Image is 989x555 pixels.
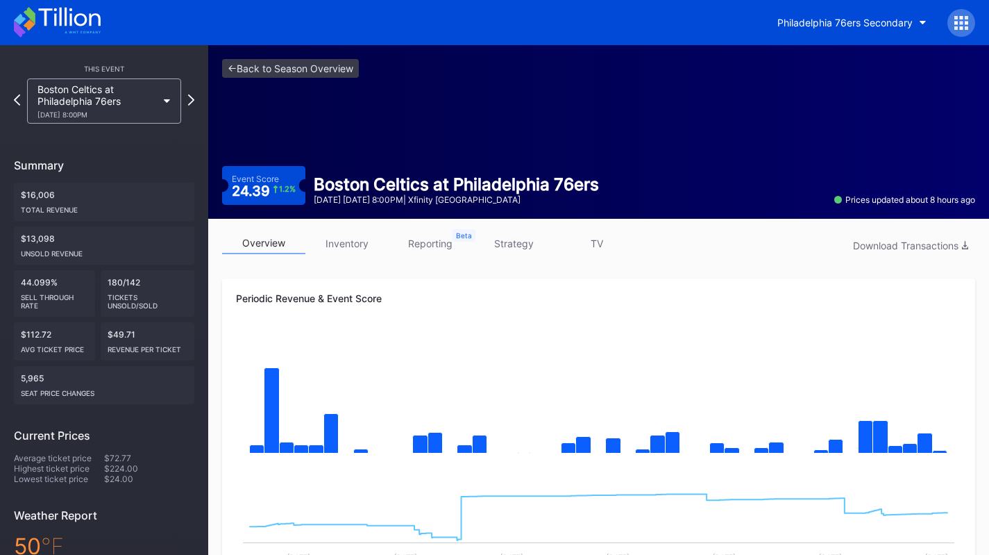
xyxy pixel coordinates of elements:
[305,233,389,254] a: inventory
[555,233,639,254] a: TV
[21,244,187,258] div: Unsold Revenue
[104,474,194,484] div: $24.00
[853,240,968,251] div: Download Transactions
[14,226,194,265] div: $13,098
[222,59,359,78] a: <-Back to Season Overview
[767,10,937,35] button: Philadelphia 76ers Secondary
[14,453,104,463] div: Average ticket price
[108,340,188,354] div: Revenue per ticket
[14,183,194,221] div: $16,006
[21,340,88,354] div: Avg ticket price
[21,383,187,397] div: seat price changes
[232,174,279,184] div: Event Score
[104,453,194,463] div: $72.77
[777,17,913,28] div: Philadelphia 76ers Secondary
[37,83,157,119] div: Boston Celtics at Philadelphia 76ers
[14,474,104,484] div: Lowest ticket price
[14,322,95,361] div: $112.72
[314,194,599,205] div: [DATE] [DATE] 8:00PM | Xfinity [GEOGRAPHIC_DATA]
[14,270,95,317] div: 44.099%
[846,236,975,255] button: Download Transactions
[236,329,961,467] svg: Chart title
[222,233,305,254] a: overview
[314,174,599,194] div: Boston Celtics at Philadelphia 76ers
[14,158,194,172] div: Summary
[14,508,194,522] div: Weather Report
[14,429,194,442] div: Current Prices
[14,463,104,474] div: Highest ticket price
[108,288,188,310] div: Tickets Unsold/Sold
[389,233,472,254] a: reporting
[834,194,975,205] div: Prices updated about 8 hours ago
[37,110,157,119] div: [DATE] 8:00PM
[14,366,194,404] div: 5,965
[14,65,194,73] div: This Event
[101,270,195,317] div: 180/142
[21,288,88,310] div: Sell Through Rate
[101,322,195,361] div: $49.71
[104,463,194,474] div: $224.00
[236,292,961,304] div: Periodic Revenue & Event Score
[232,184,296,198] div: 24.39
[21,200,187,214] div: Total Revenue
[279,185,296,193] div: 1.2 %
[472,233,555,254] a: strategy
